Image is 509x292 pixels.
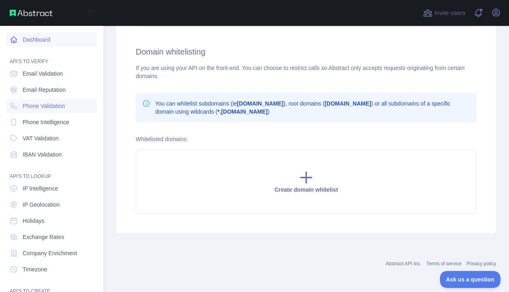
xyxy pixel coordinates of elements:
span: Create domain whitelist [274,186,338,193]
a: Terms of service [426,261,461,267]
a: IP Intelligence [6,181,97,196]
a: Privacy policy [467,261,496,267]
span: Email Reputation [23,86,66,94]
img: Abstract API [10,10,53,16]
a: Timezone [6,262,97,277]
a: IBAN Validation [6,147,97,162]
span: Company Enrichment [23,249,77,257]
span: Exchange Rates [23,233,64,241]
button: Invite users [421,6,467,19]
a: Email Reputation [6,83,97,97]
span: Email Validation [23,70,63,78]
a: Phone Intelligence [6,115,97,129]
a: Holidays [6,214,97,228]
a: Exchange Rates [6,230,97,244]
span: IP Geolocation [23,201,60,209]
span: Phone Validation [23,102,65,110]
a: IP Geolocation [6,197,97,212]
span: Timezone [23,265,47,273]
span: VAT Validation [23,134,59,142]
h2: Domain whitelisting [136,46,477,57]
a: Dashboard [6,32,97,47]
a: Abstract API Inc. [386,261,422,267]
p: You can whitelist subdomains (ie ), root domains ( ) or all subdomains of a specific domain using... [155,99,470,116]
b: [DOMAIN_NAME] [237,100,284,107]
span: IBAN Validation [23,150,62,159]
span: Holidays [23,217,44,225]
div: API'S TO LOOKUP [6,163,97,180]
b: [DOMAIN_NAME] [325,100,371,107]
div: If you are using your API on the front-end. You can choose to restrict calls so Abstract only acc... [136,64,477,80]
a: Company Enrichment [6,246,97,260]
a: VAT Validation [6,131,97,146]
a: Phone Validation [6,99,97,113]
span: Invite users [434,8,465,18]
div: API'S TO VERIFY [6,49,97,65]
span: Phone Intelligence [23,118,69,126]
span: IP Intelligence [23,184,58,193]
label: Whitelisted domains: [136,136,188,142]
iframe: Toggle Customer Support [440,271,501,288]
b: *.[DOMAIN_NAME] [217,108,267,115]
a: Email Validation [6,66,97,81]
